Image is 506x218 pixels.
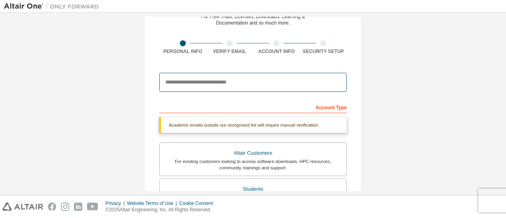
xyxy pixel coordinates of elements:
img: facebook.svg [48,203,56,211]
div: Verify Email [206,48,253,55]
img: instagram.svg [61,203,69,211]
img: altair_logo.svg [2,203,43,211]
img: Altair One [4,2,103,10]
div: Cookie Consent [179,200,217,207]
p: © 2025 Altair Engineering, Inc. All Rights Reserved. [106,207,218,213]
img: youtube.svg [87,203,98,211]
div: Academic emails outside our recognised list will require manual verification. [159,117,347,133]
div: Account Info [253,48,300,55]
div: For Free Trials, Licenses, Downloads, Learning & Documentation and so much more. [201,13,305,26]
img: linkedin.svg [74,203,82,211]
div: Security Setup [300,48,347,55]
div: Students [164,184,342,195]
div: For existing customers looking to access software downloads, HPC resources, community, trainings ... [164,158,342,171]
div: Personal Info [159,48,206,55]
div: Altair Customers [164,148,342,159]
div: Privacy [106,200,127,207]
div: Account Type [159,100,347,113]
div: Website Terms of Use [127,200,179,207]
